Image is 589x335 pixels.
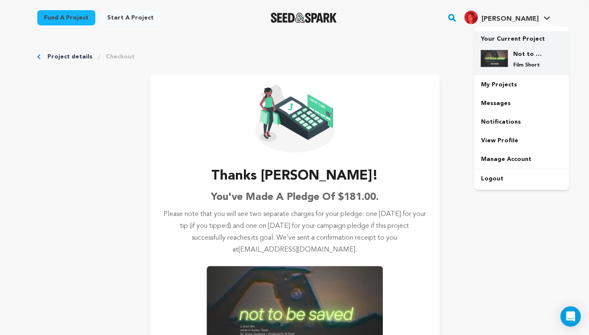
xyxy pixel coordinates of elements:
p: Your Current Project [481,31,562,43]
a: Seed&Spark Homepage [271,13,337,23]
img: Seed&Spark Confirmation Icon [255,85,335,152]
p: Film Short [513,62,543,69]
span: [PERSON_NAME] [481,16,538,22]
a: Notifications [474,113,569,131]
img: cb39b16e30f3465f.jpg [464,11,478,24]
a: Manage Account [474,150,569,169]
h6: You've made a pledge of $181.00. [211,190,379,205]
a: Your Current Project Not to be saved Film Short [481,31,562,75]
a: Checkout [106,53,135,61]
img: Seed&Spark Logo Dark Mode [271,13,337,23]
div: Diane Z.'s Profile [464,11,538,24]
a: Messages [474,94,569,113]
img: 14bc09b53b3a6b58.jpg [481,50,508,67]
a: My Projects [474,75,569,94]
span: Diane Z.'s Profile [462,9,552,27]
a: Logout [474,169,569,188]
a: Project details [47,53,92,61]
h4: Not to be saved [513,50,543,58]
a: Fund a project [37,10,95,25]
a: Diane Z.'s Profile [462,9,552,24]
a: Start a project [100,10,160,25]
div: Breadcrumb [37,53,552,61]
h3: Thanks [PERSON_NAME]! [211,166,378,186]
a: View Profile [474,131,569,150]
p: Please note that you will see two separate charges for your pledge: one [DATE] for your tip (if y... [163,208,426,256]
div: Open Intercom Messenger [560,306,581,327]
